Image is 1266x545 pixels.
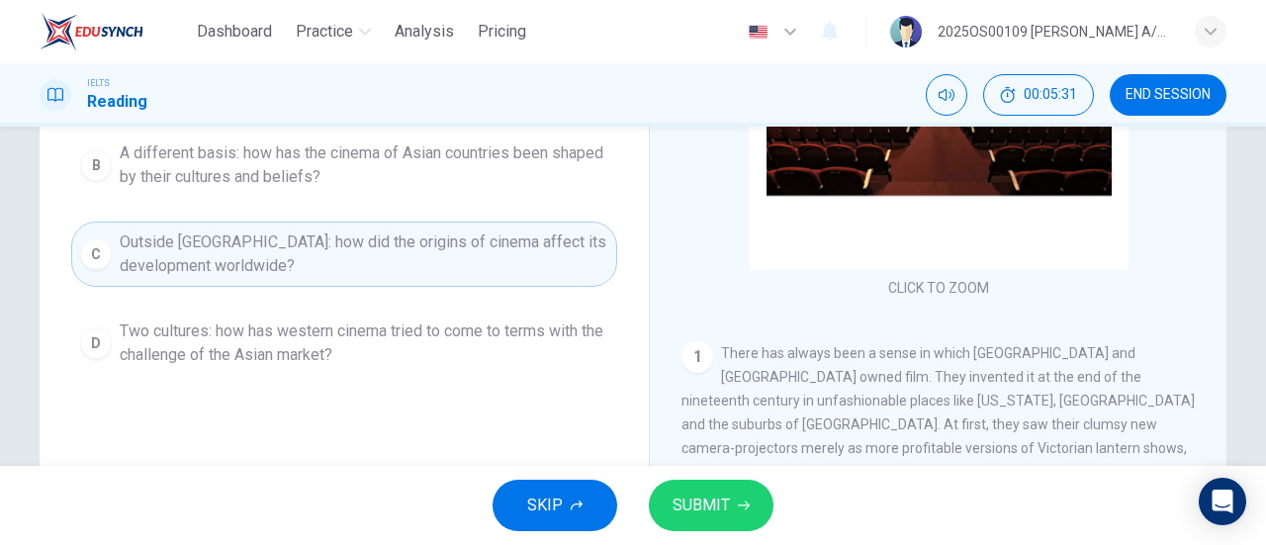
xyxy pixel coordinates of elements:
a: EduSynch logo [40,12,189,51]
span: Two cultures: how has western cinema tried to come to terms with the challenge of the Asian market? [120,319,608,367]
span: 00:05:31 [1024,87,1077,103]
button: Practice [288,14,379,49]
div: Open Intercom Messenger [1199,478,1246,525]
button: Analysis [387,14,462,49]
button: COutside [GEOGRAPHIC_DATA]: how did the origins of cinema affect its development worldwide? [71,222,617,287]
span: SKIP [527,492,563,519]
span: IELTS [87,76,110,90]
button: DTwo cultures: how has western cinema tried to come to terms with the challenge of the Asian market? [71,311,617,376]
button: SKIP [493,480,617,531]
span: Dashboard [197,20,272,44]
div: Hide [983,74,1094,116]
div: C [80,238,112,270]
button: Pricing [470,14,534,49]
button: END SESSION [1110,74,1226,116]
span: Pricing [478,20,526,44]
img: EduSynch logo [40,12,143,51]
button: 00:05:31 [983,74,1094,116]
div: 2025OS00109 [PERSON_NAME] A/P SWATHESAM [938,20,1171,44]
div: B [80,149,112,181]
button: BA different basis: how has the cinema of Asian countries been shaped by their cultures and beliefs? [71,133,617,198]
span: Analysis [395,20,454,44]
div: Mute [926,74,967,116]
span: Practice [296,20,353,44]
span: SUBMIT [673,492,730,519]
span: A different basis: how has the cinema of Asian countries been shaped by their cultures and beliefs? [120,141,608,189]
img: en [746,25,770,40]
button: Dashboard [189,14,280,49]
span: Outside [GEOGRAPHIC_DATA]: how did the origins of cinema affect its development worldwide? [120,230,608,278]
button: SUBMIT [649,480,773,531]
div: 1 [681,341,713,373]
span: END SESSION [1126,87,1211,103]
h1: Reading [87,90,147,114]
img: Profile picture [890,16,922,47]
div: D [80,327,112,359]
